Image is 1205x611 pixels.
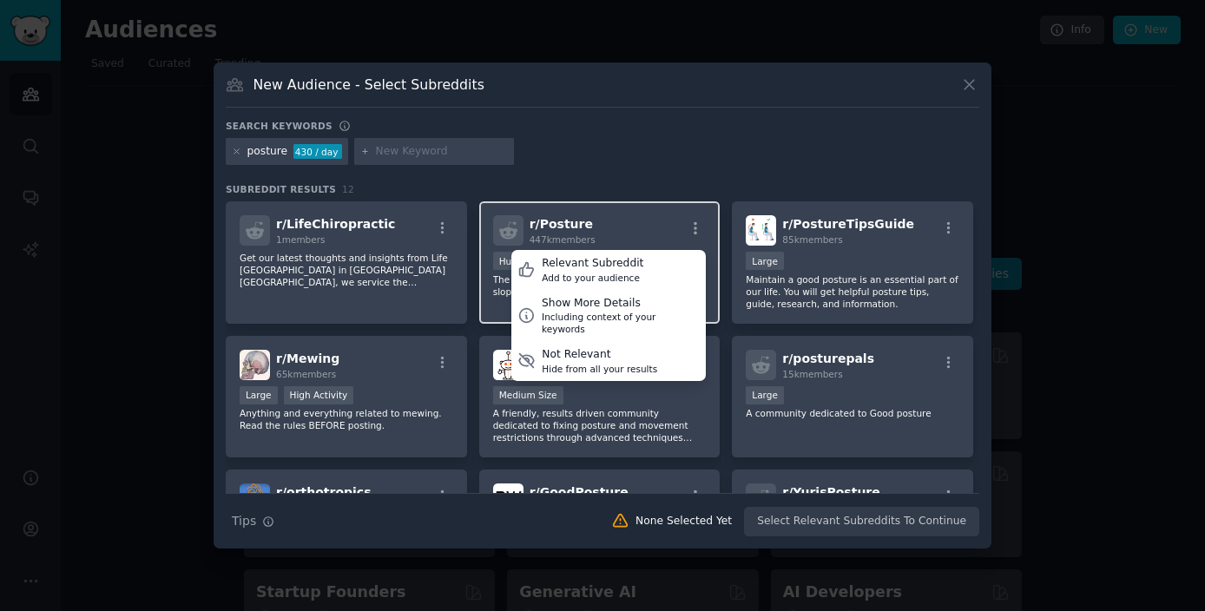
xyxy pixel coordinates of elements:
[342,184,354,194] span: 12
[276,485,372,499] span: r/ orthotropics
[493,386,563,404] div: Medium Size
[542,347,657,363] div: Not Relevant
[226,183,336,195] span: Subreddit Results
[782,351,874,365] span: r/ posturepals
[276,234,326,245] span: 1 members
[782,234,842,245] span: 85k members
[276,351,339,365] span: r/ Mewing
[284,386,354,404] div: High Activity
[240,407,453,431] p: Anything and everything related to mewing. Read the rules BEFORE posting.
[232,512,256,530] span: Tips
[493,350,523,380] img: AdvancedPosture
[493,273,707,298] p: The best subreddit for users with a slight lean, slope, or a hunch here and there.
[782,217,914,231] span: r/ PostureTipsGuide
[493,407,707,443] p: A friendly, results driven community dedicated to fixing posture and movement restrictions throug...
[746,252,784,270] div: Large
[530,217,593,231] span: r/ Posture
[746,273,959,310] p: Maintain a good posture is an essential part of our life. You will get helpful posture tips, guid...
[240,252,453,288] p: Get our latest thoughts and insights from Life [GEOGRAPHIC_DATA] in [GEOGRAPHIC_DATA] [GEOGRAPHIC...
[376,144,508,160] input: New Keyword
[746,386,784,404] div: Large
[530,234,596,245] span: 447k members
[542,311,700,335] div: Including context of your keywords
[226,120,333,132] h3: Search keywords
[240,386,278,404] div: Large
[240,350,270,380] img: Mewing
[542,256,643,272] div: Relevant Subreddit
[530,485,629,499] span: r/ GoodPosture
[254,76,484,94] h3: New Audience - Select Subreddits
[635,514,732,529] div: None Selected Yet
[542,272,643,284] div: Add to your audience
[746,215,776,246] img: PostureTipsGuide
[782,369,842,379] span: 15k members
[782,485,879,499] span: r/ YurisPosture
[493,252,530,270] div: Huge
[276,217,395,231] span: r/ LifeChiropractic
[240,483,270,514] img: orthotropics
[247,144,288,160] div: posture
[746,407,959,419] p: A community dedicated to Good posture
[226,506,280,536] button: Tips
[542,296,700,312] div: Show More Details
[276,369,336,379] span: 65k members
[493,483,523,514] img: GoodPosture
[293,144,342,160] div: 430 / day
[542,363,657,375] div: Hide from all your results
